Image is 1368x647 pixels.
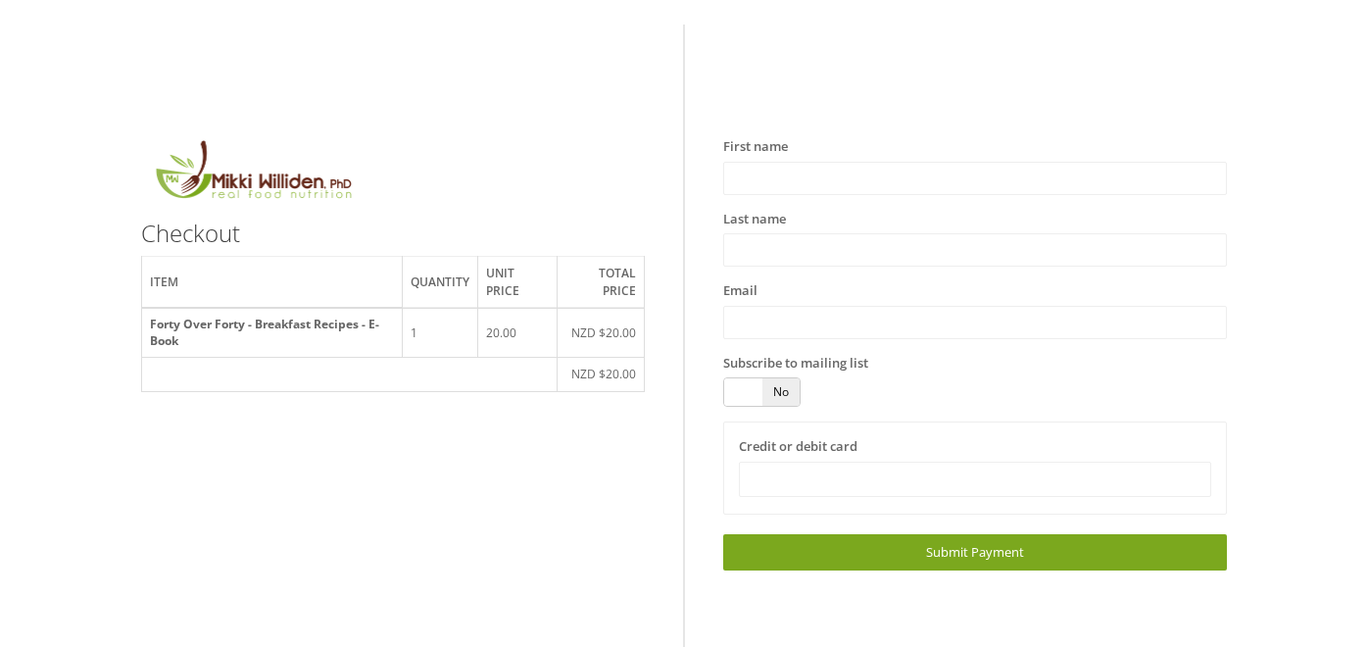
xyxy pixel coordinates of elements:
h3: Checkout [141,221,645,246]
th: Item [141,257,402,308]
td: NZD $20.00 [557,308,644,358]
th: Total price [557,257,644,308]
td: 1 [402,308,477,358]
th: Forty Over Forty - Breakfast Recipes - E-Book [141,308,402,358]
span: No [762,378,801,406]
img: MikkiLogoMain.png [141,137,365,211]
label: Email [723,281,757,301]
label: First name [723,137,788,157]
th: Unit price [477,257,557,308]
label: Subscribe to mailing list [723,354,868,373]
label: Last name [723,210,786,229]
td: 20.00 [477,308,557,358]
iframe: Secure card payment input frame [752,472,1198,488]
td: NZD $20.00 [557,358,644,391]
a: Submit Payment [723,534,1227,571]
label: Credit or debit card [739,437,857,457]
th: Quantity [402,257,477,308]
